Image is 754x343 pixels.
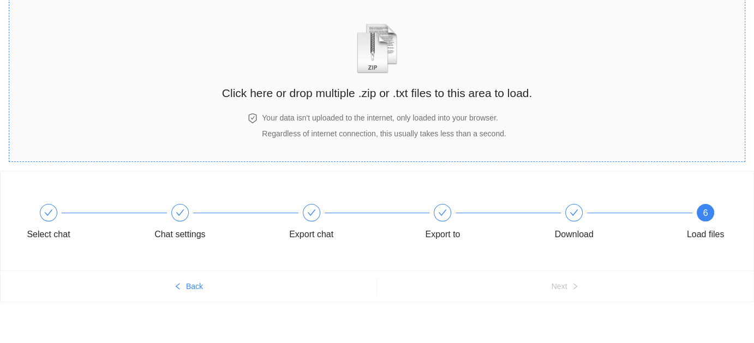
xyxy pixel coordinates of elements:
[148,204,280,243] div: Chat settings
[186,280,203,292] span: Back
[703,208,708,218] span: 6
[262,112,506,124] h4: Your data isn't uploaded to the internet, only loaded into your browser.
[1,278,376,295] button: leftBack
[674,204,737,243] div: 6Load files
[154,226,205,243] div: Chat settings
[174,282,182,291] span: left
[687,226,725,243] div: Load files
[17,204,148,243] div: Select chat
[262,129,506,138] span: Regardless of internet connection, this usually takes less than a second.
[222,84,532,102] h2: Click here or drop multiple .zip or .txt files to this area to load.
[411,204,542,243] div: Export to
[555,226,594,243] div: Download
[248,113,258,123] span: safety-certificate
[352,23,403,74] img: zipOrTextIcon
[289,226,333,243] div: Export chat
[377,278,753,295] button: Nextright
[425,226,460,243] div: Export to
[438,208,447,217] span: check
[27,226,70,243] div: Select chat
[280,204,411,243] div: Export chat
[176,208,184,217] span: check
[570,208,578,217] span: check
[542,204,674,243] div: Download
[307,208,316,217] span: check
[44,208,53,217] span: check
